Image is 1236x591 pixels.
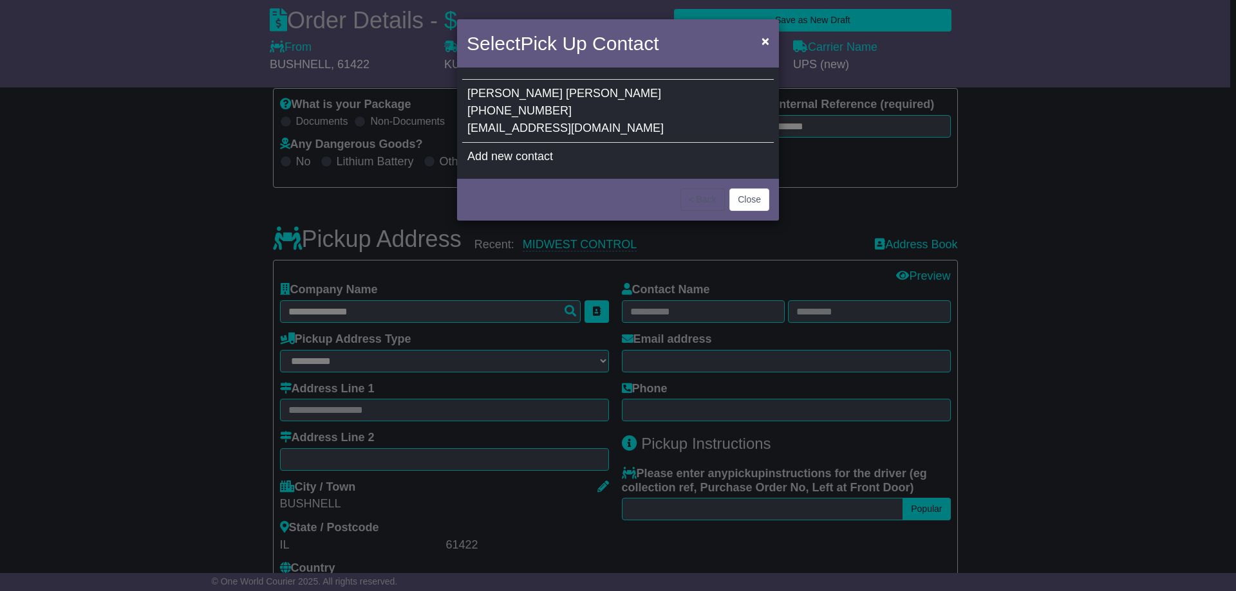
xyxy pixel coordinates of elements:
[755,28,776,54] button: Close
[520,33,586,54] span: Pick Up
[467,87,563,100] span: [PERSON_NAME]
[467,122,664,134] span: [EMAIL_ADDRESS][DOMAIN_NAME]
[467,104,572,117] span: [PHONE_NUMBER]
[729,188,769,211] button: Close
[467,29,659,58] h4: Select
[566,87,661,100] span: [PERSON_NAME]
[467,150,553,163] span: Add new contact
[762,33,769,48] span: ×
[592,33,659,54] span: Contact
[680,188,725,211] button: < Back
